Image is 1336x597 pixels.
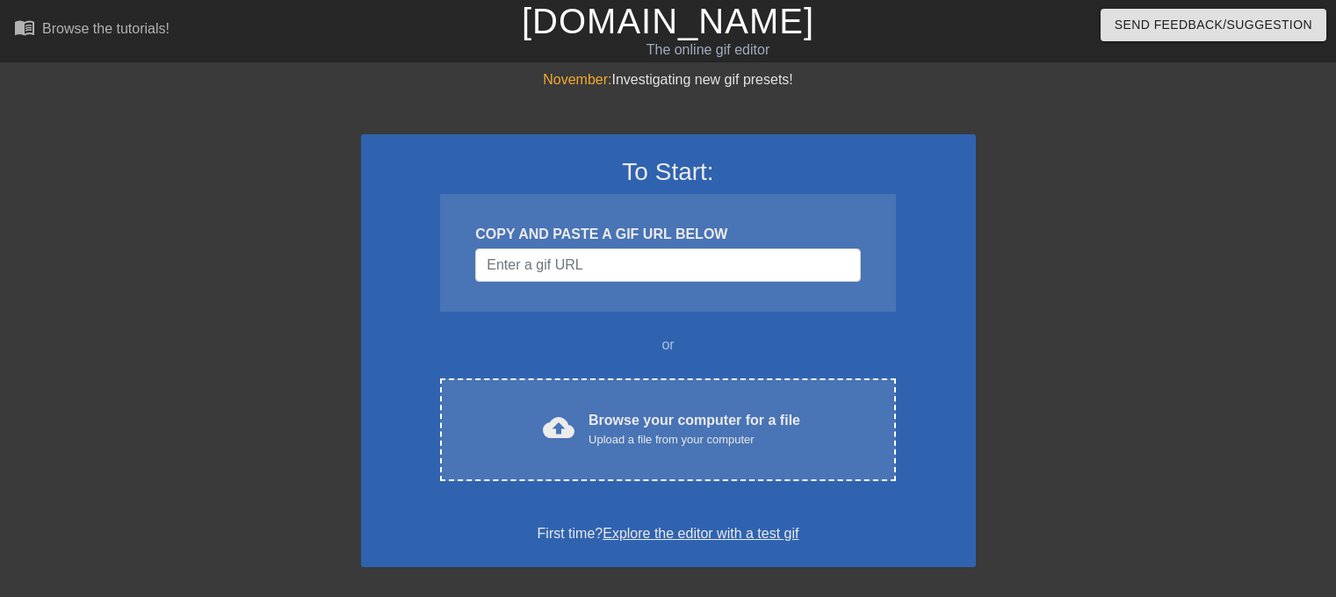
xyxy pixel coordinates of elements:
button: Send Feedback/Suggestion [1101,9,1326,41]
a: Explore the editor with a test gif [603,526,798,541]
a: [DOMAIN_NAME] [522,2,814,40]
div: or [407,334,930,356]
div: Upload a file from your computer [589,431,800,449]
span: Send Feedback/Suggestion [1115,14,1312,36]
h3: To Start: [384,157,953,187]
div: COPY AND PASTE A GIF URL BELOW [475,224,860,245]
span: menu_book [14,17,35,38]
a: Browse the tutorials! [14,17,170,44]
span: November: [543,72,611,87]
div: Browse your computer for a file [589,410,800,449]
input: Username [475,248,860,282]
span: cloud_upload [543,412,574,443]
div: Investigating new gif presets! [361,69,976,90]
div: First time? [384,523,953,544]
div: Browse the tutorials! [42,21,170,36]
div: The online gif editor [454,40,962,61]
